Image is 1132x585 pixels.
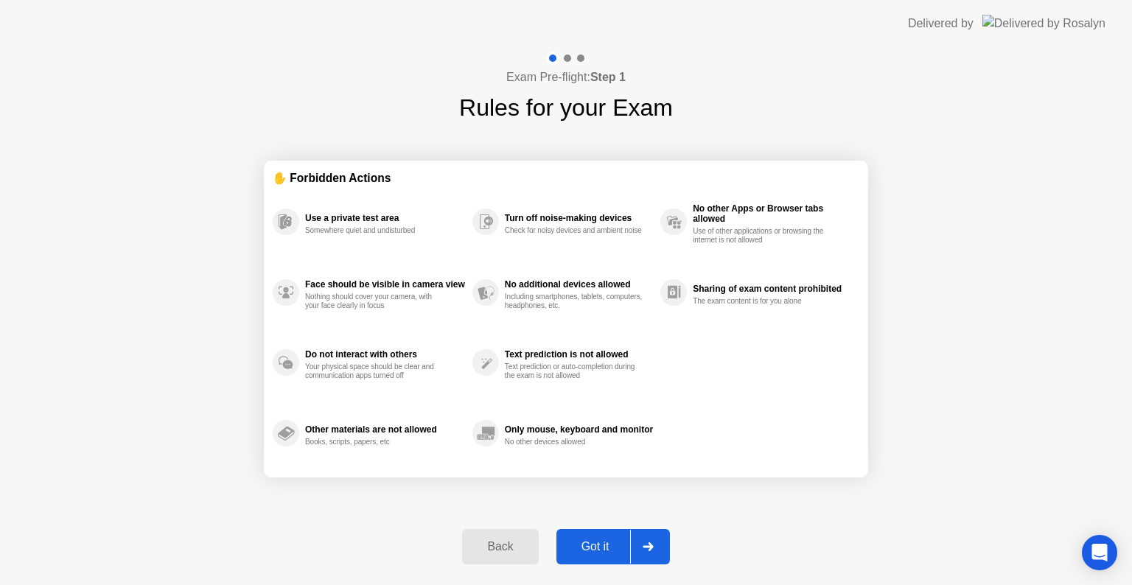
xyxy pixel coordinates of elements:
[505,292,644,310] div: Including smartphones, tablets, computers, headphones, etc.
[305,424,465,435] div: Other materials are not allowed
[561,540,630,553] div: Got it
[305,438,444,446] div: Books, scripts, papers, etc
[693,227,832,245] div: Use of other applications or browsing the internet is not allowed
[1082,535,1117,570] div: Open Intercom Messenger
[505,362,644,380] div: Text prediction or auto-completion during the exam is not allowed
[462,529,538,564] button: Back
[693,203,852,224] div: No other Apps or Browser tabs allowed
[693,297,832,306] div: The exam content is for you alone
[505,279,653,290] div: No additional devices allowed
[305,292,444,310] div: Nothing should cover your camera, with your face clearly in focus
[693,284,852,294] div: Sharing of exam content prohibited
[982,15,1105,32] img: Delivered by Rosalyn
[908,15,974,32] div: Delivered by
[459,90,673,125] h1: Rules for your Exam
[273,169,859,186] div: ✋ Forbidden Actions
[505,424,653,435] div: Only mouse, keyboard and monitor
[505,226,644,235] div: Check for noisy devices and ambient noise
[305,213,465,223] div: Use a private test area
[305,279,465,290] div: Face should be visible in camera view
[505,213,653,223] div: Turn off noise-making devices
[506,69,626,86] h4: Exam Pre-flight:
[467,540,534,553] div: Back
[305,362,444,380] div: Your physical space should be clear and communication apps turned off
[590,71,626,83] b: Step 1
[556,529,670,564] button: Got it
[505,349,653,360] div: Text prediction is not allowed
[305,349,465,360] div: Do not interact with others
[305,226,444,235] div: Somewhere quiet and undisturbed
[505,438,644,446] div: No other devices allowed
